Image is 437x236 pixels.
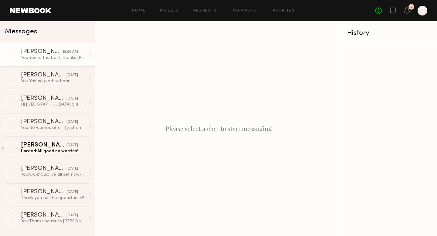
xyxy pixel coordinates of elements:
a: S [418,6,427,15]
div: [PERSON_NAME] [21,72,66,78]
div: You: Thanks so much [PERSON_NAME]! [21,218,86,224]
div: 6 [410,5,412,9]
div: [DATE] [66,143,78,148]
div: Thank you for the opportunity!! [21,195,86,201]
a: Models [160,9,178,13]
div: Unread: All good no worries!! Have a great weekend :) [21,148,86,154]
div: [DATE] [66,189,78,195]
div: 10:00 AM [63,49,78,55]
div: [PERSON_NAME] [21,212,66,218]
a: Home [132,9,146,13]
div: [PERSON_NAME] [21,189,66,195]
div: You: You're the best, thanks [PERSON_NAME]! [21,55,86,61]
a: Job Posts [231,9,256,13]
div: [PERSON_NAME] [21,96,66,102]
div: You: No worries at all :) just emailed you! [21,125,86,131]
div: [PERSON_NAME] [21,49,63,55]
div: [DATE] [66,96,78,102]
div: You: Ok should be all set now- went through! [21,172,86,177]
a: Favorites [271,9,295,13]
div: You: Yay, so glad to hear! [21,78,86,84]
div: [PERSON_NAME] [21,166,66,172]
div: [DATE] [66,213,78,218]
a: Requests [193,9,217,13]
div: [PERSON_NAME] [21,142,66,148]
div: Please select a chat to start messaging [95,21,342,236]
div: Hi [GEOGRAPHIC_DATA] :) It was the rate!! For 3/ 4 videos plus IG stories my rate is typically ar... [21,102,86,107]
span: Messages [5,28,37,35]
div: [DATE] [66,166,78,172]
div: [PERSON_NAME] [21,119,66,125]
div: [DATE] [66,72,78,78]
div: History [347,30,432,37]
div: [DATE] [66,119,78,125]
